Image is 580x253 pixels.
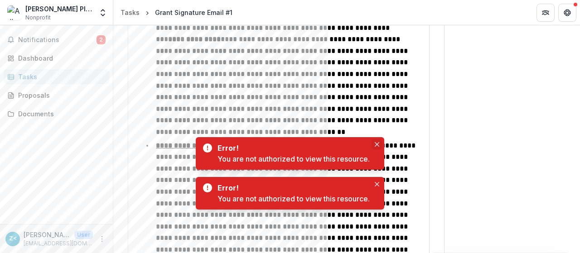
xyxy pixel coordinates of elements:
[18,53,102,63] div: Dashboard
[217,193,370,204] div: You are not authorized to view this resource.
[25,14,51,22] span: Nonprofit
[217,182,366,193] div: Error!
[372,139,382,150] button: Close
[97,35,106,44] span: 2
[18,109,102,119] div: Documents
[9,236,17,242] div: Zoey Bergstrom <zbergstrom@adlerplanetarium.org>
[536,4,555,22] button: Partners
[74,231,93,239] p: User
[18,72,102,81] div: Tasks
[7,5,22,20] img: Adler Planetarium
[24,239,93,248] p: [EMAIL_ADDRESS][DOMAIN_NAME]
[24,230,71,239] p: [PERSON_NAME] <[EMAIL_ADDRESS][DOMAIN_NAME]>
[97,4,109,22] button: Open entity switcher
[155,8,232,17] div: Grant Signature Email #1
[558,4,576,22] button: Get Help
[217,143,366,153] div: Error!
[18,36,97,44] span: Notifications
[217,153,370,164] div: You are not authorized to view this resource.
[372,179,382,190] button: Close
[4,33,109,47] button: Notifications2
[25,4,93,14] div: [PERSON_NAME] Planetarium
[4,69,109,84] a: Tasks
[117,6,236,19] nav: breadcrumb
[4,88,109,103] a: Proposals
[97,234,107,244] button: More
[117,6,143,19] a: Tasks
[4,106,109,121] a: Documents
[18,91,102,100] div: Proposals
[4,51,109,66] a: Dashboard
[121,8,140,17] div: Tasks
